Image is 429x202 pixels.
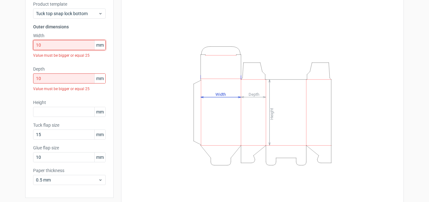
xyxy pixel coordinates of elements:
tspan: Width [215,92,226,96]
span: mm [94,107,105,117]
label: Width [33,32,106,39]
span: 0.5 mm [36,177,98,183]
tspan: Depth [249,92,259,96]
h3: Outer dimensions [33,24,106,30]
label: Tuck flap size [33,122,106,128]
label: Depth [33,66,106,72]
div: Value must be bigger or equal 25 [33,50,106,61]
span: Tuck top snap lock bottom [36,10,98,17]
span: mm [94,74,105,83]
tspan: Height [269,108,274,119]
span: mm [94,153,105,162]
label: Paper thickness [33,167,106,174]
span: mm [94,40,105,50]
span: mm [94,130,105,139]
label: Glue flap size [33,145,106,151]
label: Height [33,99,106,106]
div: Value must be bigger or equal 25 [33,84,106,94]
label: Product template [33,1,106,7]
